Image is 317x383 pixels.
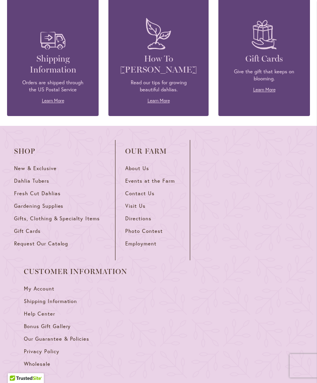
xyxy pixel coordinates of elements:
[125,240,157,247] span: Employment
[24,348,59,355] span: Privacy Policy
[125,215,151,222] span: Directions
[14,165,57,172] span: New & Exclusive
[125,190,155,197] span: Contact Us
[24,361,50,367] span: Wholesale
[24,285,54,292] span: My Account
[14,190,61,197] span: Fresh Cut Dahlias
[14,228,41,234] span: Gift Cards
[14,240,68,247] span: Request Our Catalog
[148,98,170,103] a: Learn More
[120,53,197,75] h4: How To [PERSON_NAME]
[6,355,28,377] iframe: Launch Accessibility Center
[125,178,175,184] span: Events at the Farm
[24,310,55,317] span: Help Center
[253,87,276,93] a: Learn More
[14,215,100,222] span: Gifts, Clothing & Specialty Items
[230,68,298,82] p: Give the gift that keeps on blooming.
[120,79,197,93] p: Read our tips for growing beautiful dahlias.
[19,53,87,75] h4: Shipping Information
[125,203,146,209] span: Visit Us
[125,165,149,172] span: About Us
[24,298,77,305] span: Shipping Information
[24,336,89,342] span: Our Guarantee & Policies
[125,147,180,155] span: Our Farm
[230,53,298,64] h4: Gift Cards
[14,178,49,184] span: Dahlia Tubers
[42,98,64,103] a: Learn More
[24,268,128,276] span: Customer Information
[14,147,105,155] span: Shop
[14,203,63,209] span: Gardening Supplies
[19,79,87,93] p: Orders are shipped through the US Postal Service
[24,323,71,330] span: Bonus Gift Gallery
[125,228,163,234] span: Photo Contest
